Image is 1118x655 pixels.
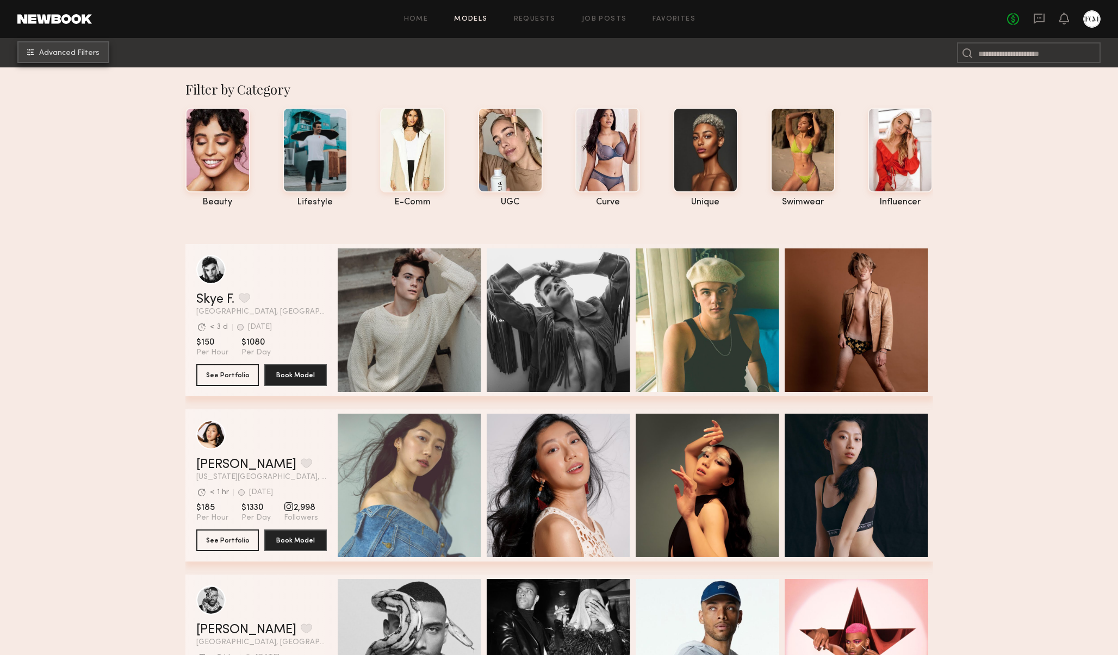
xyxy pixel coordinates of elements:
[185,198,250,207] div: beauty
[478,198,543,207] div: UGC
[575,198,640,207] div: curve
[196,502,228,513] span: $185
[264,364,327,386] button: Book Model
[673,198,738,207] div: unique
[196,308,327,316] span: [GEOGRAPHIC_DATA], [GEOGRAPHIC_DATA]
[196,458,296,471] a: [PERSON_NAME]
[248,323,272,331] div: [DATE]
[196,513,228,523] span: Per Hour
[868,198,933,207] div: influencer
[771,198,835,207] div: swimwear
[380,198,445,207] div: e-comm
[241,502,271,513] span: $1330
[284,502,318,513] span: 2,998
[39,49,100,57] span: Advanced Filters
[196,293,234,306] a: Skye F.
[241,348,271,358] span: Per Day
[210,323,228,331] div: < 3 d
[404,16,428,23] a: Home
[653,16,695,23] a: Favorites
[264,529,327,551] button: Book Model
[17,41,109,63] button: Advanced Filters
[196,364,259,386] button: See Portfolio
[185,80,933,98] div: Filter by Category
[210,489,229,496] div: < 1 hr
[196,337,228,348] span: $150
[196,473,327,481] span: [US_STATE][GEOGRAPHIC_DATA], [GEOGRAPHIC_DATA]
[249,489,273,496] div: [DATE]
[514,16,556,23] a: Requests
[284,513,318,523] span: Followers
[196,529,259,551] button: See Portfolio
[196,623,296,637] a: [PERSON_NAME]
[241,513,271,523] span: Per Day
[283,198,347,207] div: lifestyle
[454,16,487,23] a: Models
[196,639,327,646] span: [GEOGRAPHIC_DATA], [GEOGRAPHIC_DATA]
[241,337,271,348] span: $1080
[582,16,627,23] a: Job Posts
[196,348,228,358] span: Per Hour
